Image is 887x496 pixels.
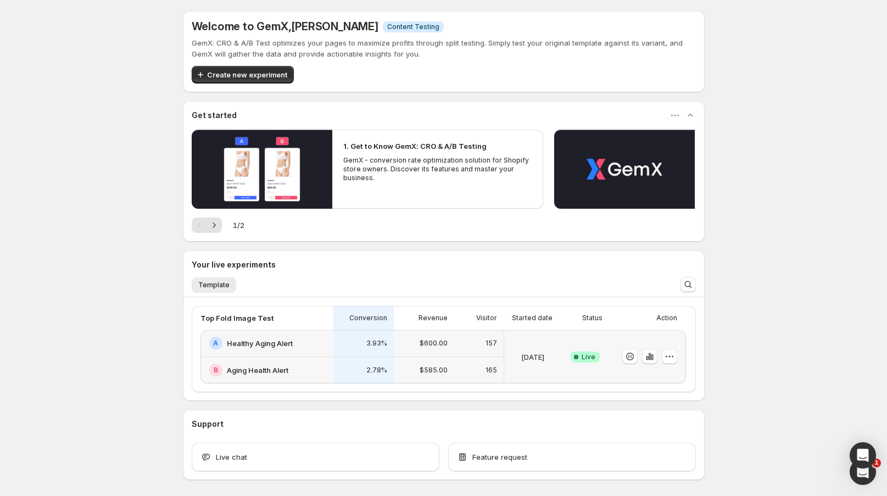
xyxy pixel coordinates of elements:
[288,20,378,33] span: , [PERSON_NAME]
[216,452,247,462] span: Live chat
[366,339,387,348] p: 3.93%
[192,259,276,270] h3: Your live experiments
[420,339,448,348] p: $600.00
[656,314,677,322] p: Action
[476,314,497,322] p: Visitor
[207,69,287,80] span: Create new experiment
[420,366,448,375] p: $585.00
[850,459,876,485] iframe: Intercom live chat
[192,218,222,233] nav: Pagination
[213,339,218,348] h2: A
[349,314,387,322] p: Conversion
[419,314,448,322] p: Revenue
[582,353,595,361] span: Live
[192,419,224,430] h3: Support
[486,366,497,375] p: 165
[366,366,387,375] p: 2.78%
[387,23,439,31] span: Content Testing
[680,277,696,292] button: Search and filter results
[872,459,881,467] span: 1
[192,66,294,83] button: Create new experiment
[472,452,527,462] span: Feature request
[521,352,544,363] p: [DATE]
[198,281,230,289] span: Template
[227,338,293,349] h2: Healthy Aging Alert
[233,220,244,231] span: 1 / 2
[554,130,695,209] button: Play video
[200,313,274,324] p: Top Fold Image Test
[343,141,487,152] h2: 1. Get to Know GemX: CRO & A/B Testing
[227,365,288,376] h2: Aging Health Alert
[582,314,603,322] p: Status
[192,110,237,121] h3: Get started
[192,20,378,33] h5: Welcome to GemX
[343,156,532,182] p: GemX - conversion rate optimization solution for Shopify store owners. Discover its features and ...
[192,37,696,59] p: GemX: CRO & A/B Test optimizes your pages to maximize profits through split testing. Simply test ...
[512,314,553,322] p: Started date
[850,442,876,469] div: Open Intercom Messenger
[207,218,222,233] button: Next
[192,130,332,209] button: Play video
[486,339,497,348] p: 157
[214,366,218,375] h2: B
